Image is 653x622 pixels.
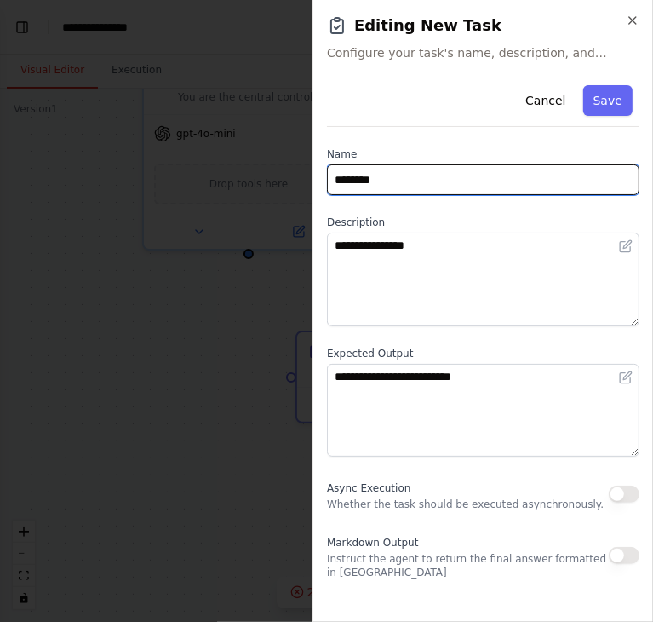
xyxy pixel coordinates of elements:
button: Save [583,85,633,116]
p: Instruct the agent to return the final answer formatted in [GEOGRAPHIC_DATA] [327,552,609,579]
h2: Editing New Task [327,14,639,37]
button: Open in editor [616,367,636,388]
label: Description [327,216,639,229]
label: Expected Output [327,347,639,360]
label: Name [327,147,639,161]
span: Configure your task's name, description, and expected output. [327,44,639,61]
p: Whether the task should be executed asynchronously. [327,498,604,511]
button: Cancel [515,85,576,116]
button: Open in editor [616,236,636,256]
span: Markdown Output [327,537,418,549]
span: Async Execution [327,482,410,494]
